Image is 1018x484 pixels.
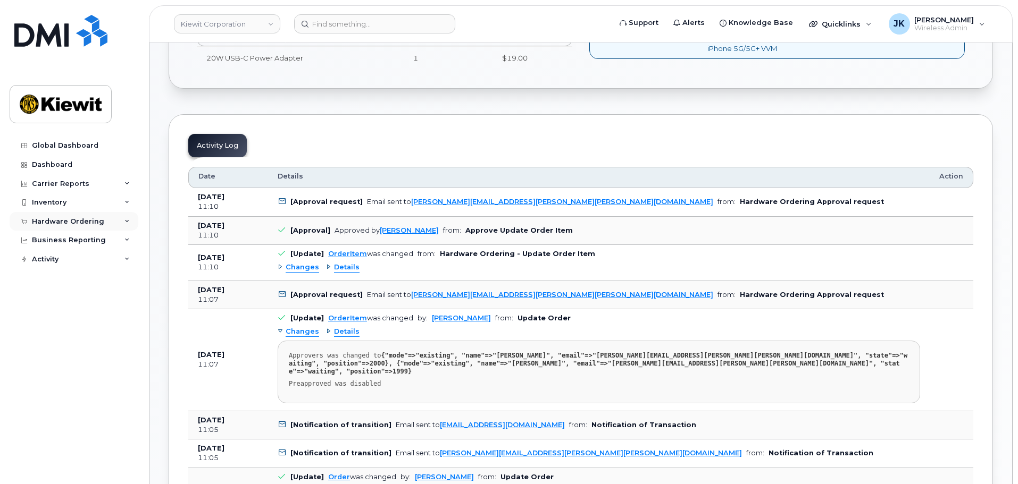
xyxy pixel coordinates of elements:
span: Details [278,172,303,181]
b: [DATE] [198,351,224,359]
div: 11:07 [198,295,258,304]
b: Update Order [500,473,554,481]
span: Details [334,327,360,337]
span: JK [894,18,905,30]
span: from: [443,226,461,234]
b: [DATE] [198,416,224,424]
a: OrderItem [328,314,367,322]
b: [DATE] [198,444,224,452]
a: [EMAIL_ADDRESS][DOMAIN_NAME] [440,421,565,429]
div: Approvers was changed to [289,352,909,376]
div: Email sent to [396,449,742,457]
input: Find something... [294,14,455,33]
span: [PERSON_NAME] [914,15,974,24]
a: OrderItem [328,250,367,258]
div: 11:07 [198,360,258,369]
div: Bus Enhnc Advncd Select for iPhone 5G/5G+ VVM [699,33,840,53]
div: Approved by [335,226,439,234]
b: Hardware Ordering - Update Order Item [440,250,595,258]
b: [DATE] [198,286,224,294]
span: from: [418,250,436,258]
div: Email sent to [396,421,565,429]
td: 20W USB-C Power Adapter [197,46,404,70]
div: Quicklinks [802,13,879,35]
strong: {"mode"=>"existing", "name"=>"[PERSON_NAME]", "email"=>"[PERSON_NAME][EMAIL_ADDRESS][PERSON_NAME]... [289,352,907,375]
td: $19.00 [493,46,572,70]
div: was changed [328,473,396,481]
span: Alerts [682,18,705,28]
a: Kiewit Corporation [174,14,280,33]
b: Update Order [518,314,571,322]
span: from: [717,291,736,299]
div: 11:10 [198,262,258,272]
a: [PERSON_NAME][EMAIL_ADDRESS][PERSON_NAME][PERSON_NAME][DOMAIN_NAME] [440,449,742,457]
span: Support [629,18,658,28]
span: from: [717,198,736,206]
b: Notification of Transaction [769,449,873,457]
b: [Update] [290,250,324,258]
a: [PERSON_NAME] [380,226,439,234]
span: Quicklinks [822,20,861,28]
div: 11:10 [198,202,258,211]
b: [Notification of transition] [290,421,391,429]
span: from: [746,449,764,457]
b: Notification of Transaction [591,421,696,429]
span: Changes [286,262,319,273]
span: from: [569,421,587,429]
a: [PERSON_NAME][EMAIL_ADDRESS][PERSON_NAME][PERSON_NAME][DOMAIN_NAME] [411,291,713,299]
span: from: [495,314,513,322]
b: [Approval] [290,226,330,234]
div: 11:05 [198,453,258,463]
b: Approve Update Order Item [465,226,573,234]
b: [Update] [290,314,324,322]
b: [Approval request] [290,198,363,206]
a: Order [328,473,350,481]
span: Date [198,172,215,181]
a: [PERSON_NAME] [432,314,491,322]
a: Knowledge Base [712,12,800,33]
a: [PERSON_NAME] [415,473,474,481]
div: 11:05 [198,425,258,435]
a: Support [612,12,666,33]
th: Action [930,167,973,188]
b: [Approval request] [290,291,363,299]
div: Email sent to [367,198,713,206]
span: Changes [286,327,319,337]
div: Preapproved was disabled [289,380,909,388]
div: was changed [328,250,413,258]
div: 11:10 [198,231,258,240]
b: Hardware Ordering Approval request [740,198,884,206]
span: from: [478,473,496,481]
span: Details [334,262,360,273]
iframe: Messenger Launcher [972,438,1010,476]
a: [PERSON_NAME][EMAIL_ADDRESS][PERSON_NAME][PERSON_NAME][DOMAIN_NAME] [411,198,713,206]
div: Jamie Krussel [881,13,992,35]
b: [Update] [290,473,324,481]
span: Knowledge Base [729,18,793,28]
b: [DATE] [198,253,224,261]
b: [DATE] [198,193,224,201]
span: by: [418,314,428,322]
b: [DATE] [198,222,224,230]
b: Hardware Ordering Approval request [740,291,884,299]
td: 1 [404,46,493,70]
span: by: [400,473,411,481]
span: Wireless Admin [914,24,974,32]
a: Alerts [666,12,712,33]
div: was changed [328,314,413,322]
b: [Notification of transition] [290,449,391,457]
div: Email sent to [367,291,713,299]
